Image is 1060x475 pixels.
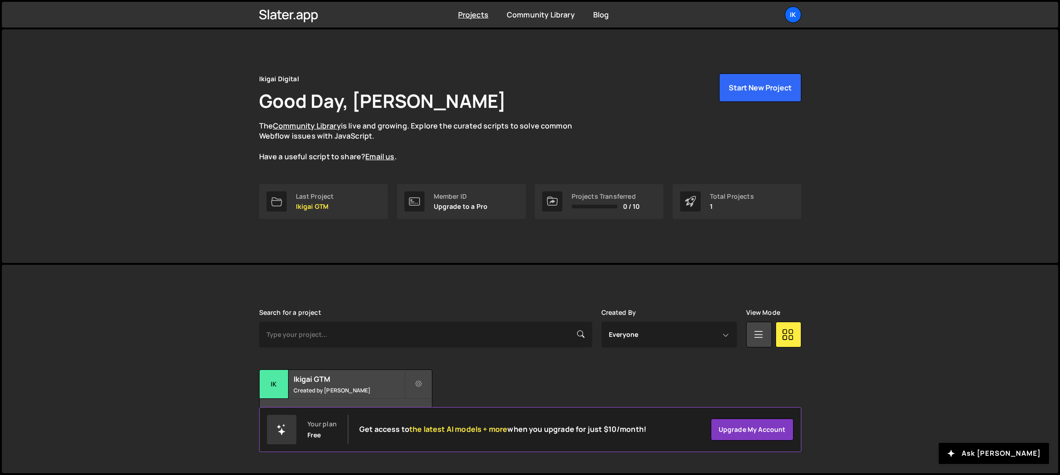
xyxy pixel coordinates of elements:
[259,369,432,427] a: Ik Ikigai GTM Created by [PERSON_NAME] 7 pages, last updated by [PERSON_NAME] [DATE]
[572,193,640,200] div: Projects Transferred
[296,193,334,200] div: Last Project
[719,73,801,102] button: Start New Project
[434,193,488,200] div: Member ID
[458,10,488,20] a: Projects
[365,151,394,162] a: Email us
[259,309,321,316] label: Search for a project
[359,425,646,434] h2: Get access to when you upgrade for just $10/month!
[294,374,404,384] h2: Ikigai GTM
[593,10,609,20] a: Blog
[307,431,321,439] div: Free
[307,420,337,428] div: Your plan
[259,73,299,84] div: Ikigai Digital
[259,88,506,113] h1: Good Day, [PERSON_NAME]
[623,203,640,210] span: 0 / 10
[260,399,432,426] div: 7 pages, last updated by [PERSON_NAME] [DATE]
[785,6,801,23] a: Ik
[710,203,754,210] p: 1
[434,203,488,210] p: Upgrade to a Pro
[259,322,592,347] input: Type your project...
[260,370,289,399] div: Ik
[507,10,575,20] a: Community Library
[294,386,404,394] small: Created by [PERSON_NAME]
[259,184,388,219] a: Last Project Ikigai GTM
[259,121,590,162] p: The is live and growing. Explore the curated scripts to solve common Webflow issues with JavaScri...
[710,193,754,200] div: Total Projects
[711,419,794,441] a: Upgrade my account
[273,121,341,131] a: Community Library
[939,443,1049,464] button: Ask [PERSON_NAME]
[746,309,780,316] label: View Mode
[409,424,507,434] span: the latest AI models + more
[296,203,334,210] p: Ikigai GTM
[601,309,636,316] label: Created By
